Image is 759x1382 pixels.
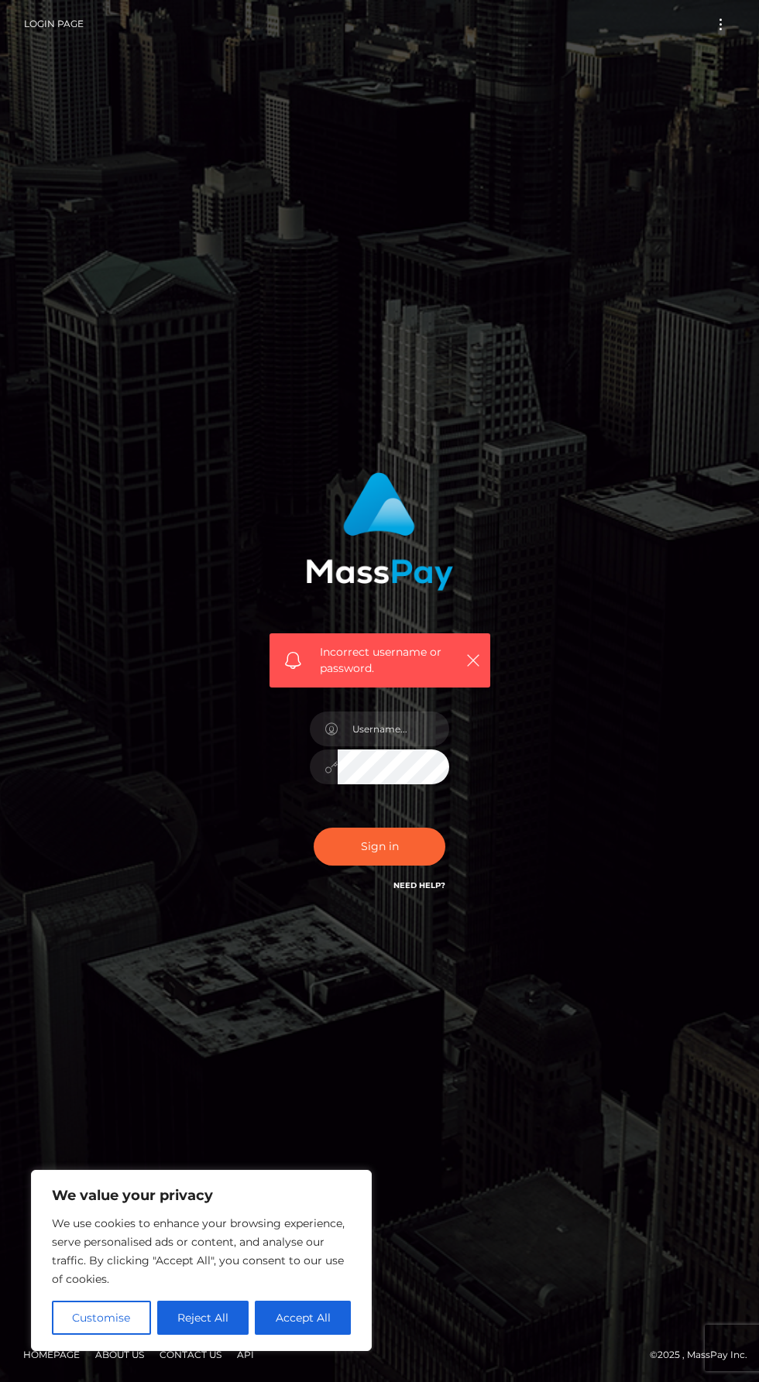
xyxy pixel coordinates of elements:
a: API [231,1343,260,1367]
a: Need Help? [393,880,445,890]
div: © 2025 , MassPay Inc. [12,1346,747,1363]
span: Incorrect username or password. [320,644,458,677]
p: We value your privacy [52,1186,351,1205]
img: MassPay Login [306,472,453,591]
button: Toggle navigation [706,14,735,35]
a: Contact Us [153,1343,228,1367]
input: Username... [338,712,449,746]
button: Accept All [255,1301,351,1335]
button: Reject All [157,1301,249,1335]
a: Homepage [17,1343,86,1367]
button: Sign in [314,828,445,866]
button: Customise [52,1301,151,1335]
div: We value your privacy [31,1170,372,1351]
p: We use cookies to enhance your browsing experience, serve personalised ads or content, and analys... [52,1214,351,1288]
a: About Us [89,1343,150,1367]
a: Login Page [24,8,84,40]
